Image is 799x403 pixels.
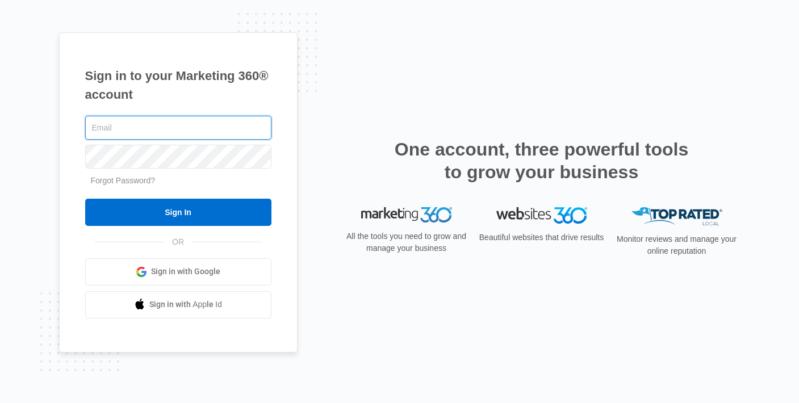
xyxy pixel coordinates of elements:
img: website_grey.svg [18,30,27,39]
a: Forgot Password? [91,176,156,185]
input: Email [85,116,271,140]
img: Top Rated Local [631,207,722,226]
div: Keywords by Traffic [126,67,191,74]
p: All the tools you need to grow and manage your business [343,230,470,254]
p: Monitor reviews and manage your online reputation [613,233,741,257]
img: Websites 360 [496,207,587,224]
span: Sign in with Google [151,266,220,278]
span: OR [164,236,192,248]
div: Domain: [DOMAIN_NAME] [30,30,125,39]
span: Sign in with Apple Id [149,299,222,310]
div: Domain Overview [43,67,102,74]
h2: One account, three powerful tools to grow your business [391,138,692,183]
a: Sign in with Google [85,258,271,286]
img: Marketing 360 [361,207,452,223]
img: logo_orange.svg [18,18,27,27]
img: tab_keywords_by_traffic_grey.svg [113,66,122,75]
p: Beautiful websites that drive results [478,232,605,244]
h1: Sign in to your Marketing 360® account [85,66,271,104]
div: v 4.0.25 [32,18,56,27]
a: Sign in with Apple Id [85,291,271,318]
input: Sign In [85,199,271,226]
img: tab_domain_overview_orange.svg [31,66,40,75]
